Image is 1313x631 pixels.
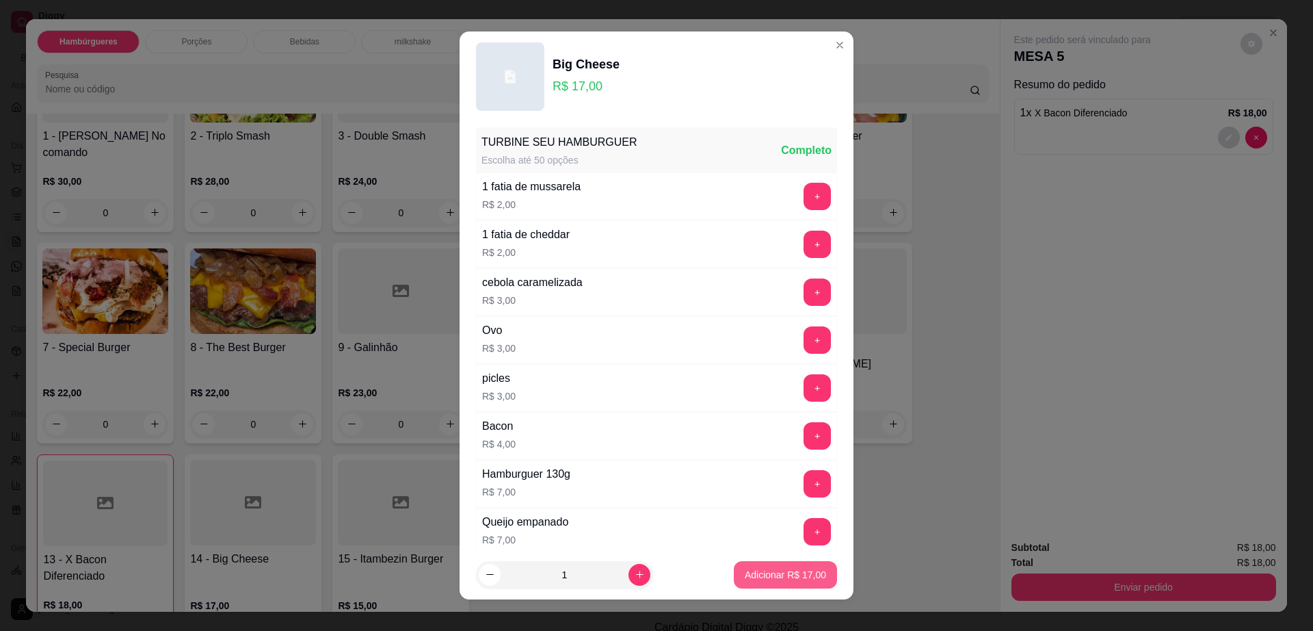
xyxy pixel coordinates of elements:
button: Adicionar R$ 17,00 [734,561,837,589]
p: R$ 7,00 [482,485,570,499]
p: R$ 7,00 [482,533,568,547]
div: TURBINE SEU HAMBURGUER [481,134,637,151]
p: R$ 3,00 [482,294,583,307]
p: R$ 2,00 [482,198,581,211]
div: cebola caramelizada [482,274,583,291]
button: add [804,326,831,354]
div: Completo [781,142,832,159]
div: Escolha até 50 opções [481,153,637,167]
div: Ovo [482,322,516,339]
div: Bacon [482,418,516,435]
p: Adicionar R$ 17,00 [745,568,826,582]
div: 1 fatia de cheddar [482,227,570,243]
div: picles [482,370,516,387]
button: increase-product-quantity [628,564,650,586]
div: 1 fatia de mussarela [482,179,581,195]
div: Hamburguer 130g [482,466,570,482]
button: decrease-product-quantity [479,564,501,586]
button: add [804,183,831,210]
button: add [804,518,831,545]
p: R$ 2,00 [482,246,570,259]
button: Close [829,34,851,56]
button: add [804,231,831,258]
p: R$ 4,00 [482,437,516,451]
button: add [804,470,831,498]
div: Queijo empanado [482,514,568,530]
button: add [804,374,831,402]
p: R$ 3,00 [482,389,516,403]
div: Big Cheese [553,55,620,74]
p: R$ 3,00 [482,342,516,355]
button: add [804,422,831,450]
p: R$ 17,00 [553,77,620,96]
button: add [804,279,831,306]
